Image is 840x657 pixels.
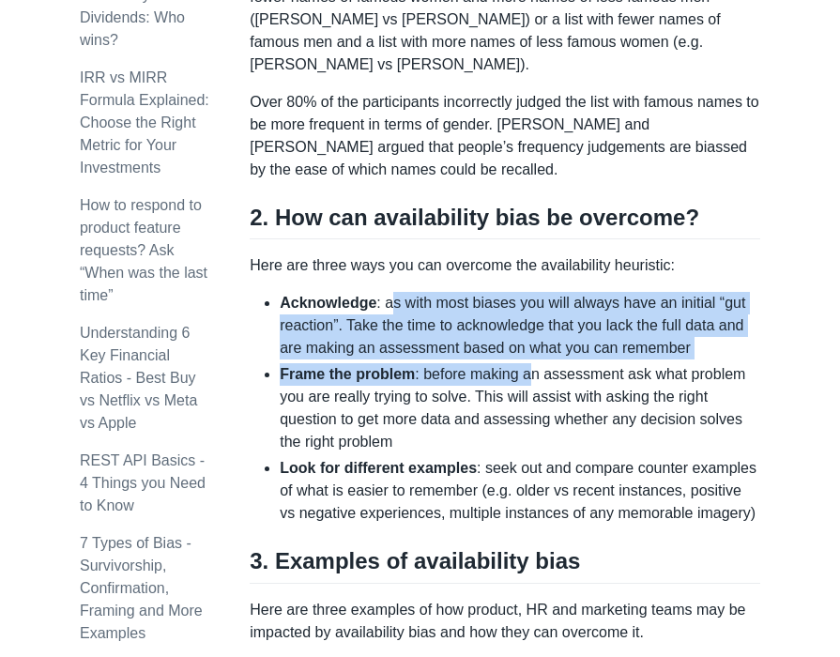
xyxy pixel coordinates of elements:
li: : before making an assessment ask what problem you are really trying to solve. This will assist w... [280,363,760,453]
h2: 2. How can availability bias be overcome? [250,204,760,239]
p: Here are three ways you can overcome the availability heuristic: [250,254,760,277]
a: Understanding 6 Key Financial Ratios - Best Buy vs Netflix vs Meta vs Apple [80,325,197,431]
a: IRR vs MIRR Formula Explained: Choose the Right Metric for Your Investments [80,69,209,176]
h2: 3. Examples of availability bias [250,547,760,583]
a: REST API Basics - 4 Things you Need to Know [80,452,206,513]
strong: Acknowledge [280,295,376,311]
li: : as with most biases you will always have an initial “gut reaction”. Take the time to acknowledg... [280,292,760,359]
strong: Frame the problem [280,366,415,382]
strong: Look for different examples [280,460,477,476]
a: 7 Types of Bias - Survivorship, Confirmation, Framing and More Examples [80,535,203,641]
li: : seek out and compare counter examples of what is easier to remember (e.g. older vs recent insta... [280,457,760,525]
p: Here are three examples of how product, HR and marketing teams may be impacted by availability bi... [250,599,760,644]
p: Over 80% of the participants incorrectly judged the list with famous names to be more frequent in... [250,91,760,181]
a: How to respond to product feature requests? Ask “When was the last time” [80,197,207,303]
